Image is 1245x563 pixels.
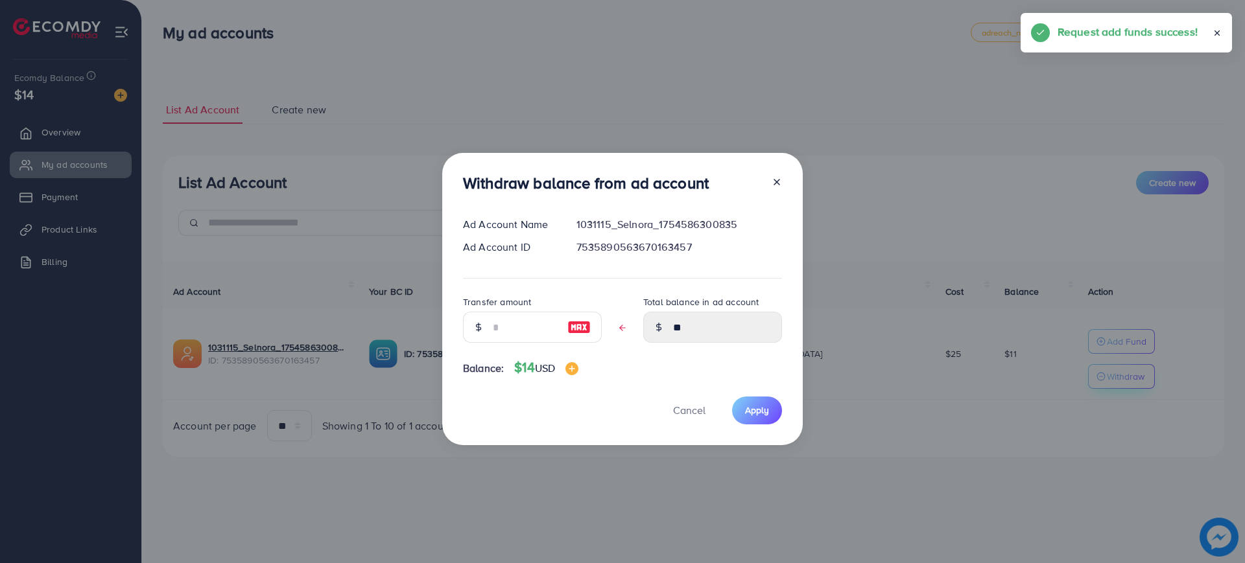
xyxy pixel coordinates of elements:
[514,360,578,376] h4: $14
[745,404,769,417] span: Apply
[535,361,555,375] span: USD
[657,396,722,424] button: Cancel
[565,362,578,375] img: image
[643,295,759,308] label: Total balance in ad account
[463,295,531,308] label: Transfer amount
[1058,23,1198,40] h5: Request add funds success!
[453,217,566,232] div: Ad Account Name
[453,240,566,255] div: Ad Account ID
[673,403,705,417] span: Cancel
[463,361,504,376] span: Balance:
[732,396,782,424] button: Apply
[463,174,709,192] h3: Withdraw balance from ad account
[566,217,792,232] div: 1031115_Selnora_1754586300835
[567,319,591,335] img: image
[566,240,792,255] div: 7535890563670163457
